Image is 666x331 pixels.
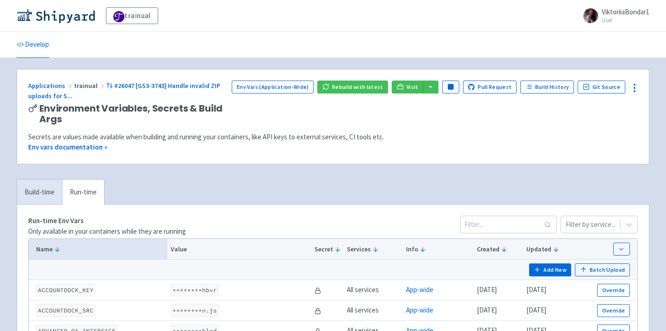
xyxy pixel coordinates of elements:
div: Secrets are values made available when building and running your containers, like API keys to ext... [28,132,638,143]
a: Run-time [62,180,104,205]
a: Git Source [578,81,625,94]
button: Rebuild with latest [317,81,388,94]
a: Visit [392,81,423,94]
button: Info [406,244,471,254]
span: #26047 [GS3-3743] Handle invalid ZIP uploads for S ... [28,81,220,100]
time: [DATE] [526,306,546,314]
a: Build-time [17,180,62,205]
a: Applications [28,81,74,90]
a: trainual [106,7,158,24]
a: Env vars documentation » [28,143,107,151]
a: Develop [17,32,49,58]
button: Name [36,244,165,254]
time: [DATE] [526,285,546,294]
button: Created [477,244,520,254]
button: Services [347,244,400,254]
time: [DATE] [477,306,497,314]
span: Visit [407,83,419,91]
strong: Run-time Env Vars [28,216,84,225]
a: Env Vars (Application-Wide) [232,81,314,94]
a: ViktoriiaBondar1 User [578,8,649,23]
button: Updated [526,244,570,254]
button: Pause [442,81,459,94]
span: Environment Variables, Secrets & Build Args [39,103,224,125]
button: Override [597,284,630,297]
button: Override [597,304,630,317]
p: Only available in your containers while they are running [28,226,186,237]
td: All services [344,300,403,321]
a: Build History [520,81,574,94]
code: ACCOUNTDOCK_KEY [36,284,95,296]
code: ACCOUNTDOCK_SRC [36,304,95,317]
button: Batch Upload [575,263,630,276]
a: App-wide [406,306,433,314]
time: [DATE] [477,285,497,294]
a: Pull Request [463,81,517,94]
button: Add New [529,263,572,276]
span: trainual [74,81,106,90]
td: All services [344,280,403,300]
small: User [602,17,649,23]
img: Shipyard logo [17,8,95,23]
input: Filter... [460,216,557,233]
button: Secret [314,244,341,254]
a: #26047 [GS3-3743] Handle invalid ZIP uploads for S... [28,81,220,100]
span: ViktoriiaBondar1 [602,7,649,16]
th: Value [167,239,312,260]
a: App-wide [406,285,433,294]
